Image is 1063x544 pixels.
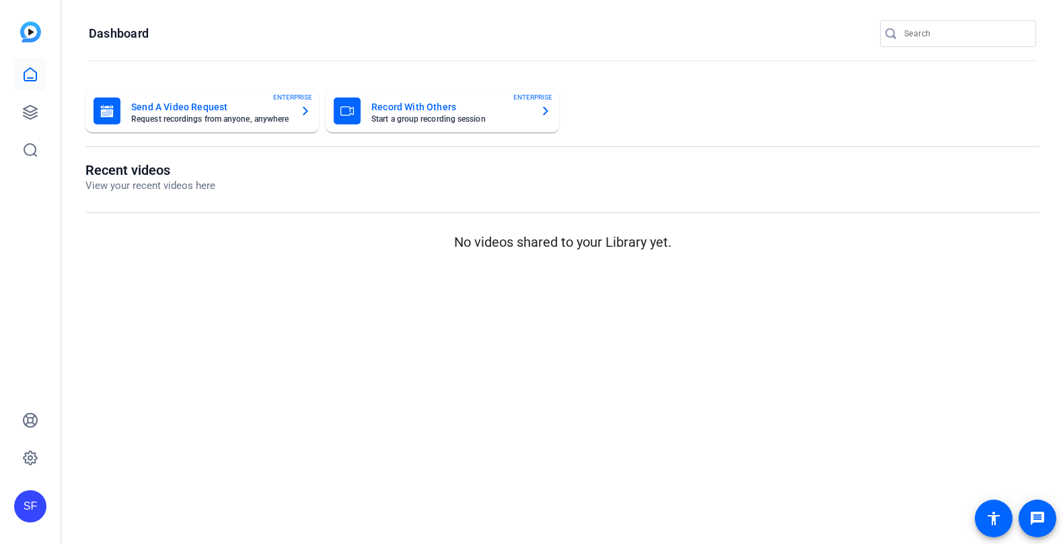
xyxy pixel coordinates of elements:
mat-icon: accessibility [986,510,1002,527]
button: Record With OthersStart a group recording sessionENTERPRISE [326,89,559,132]
h1: Recent videos [85,162,215,178]
span: ENTERPRISE [273,92,312,102]
div: SF [14,490,46,522]
button: Send A Video RequestRequest recordings from anyone, anywhereENTERPRISE [85,89,319,132]
img: blue-gradient.svg [20,22,41,42]
p: No videos shared to your Library yet. [85,232,1039,252]
h1: Dashboard [89,26,149,42]
mat-card-title: Record With Others [371,99,529,115]
span: ENTERPRISE [513,92,552,102]
mat-card-title: Send A Video Request [131,99,289,115]
input: Search [904,26,1025,42]
mat-icon: message [1029,510,1046,527]
mat-card-subtitle: Request recordings from anyone, anywhere [131,115,289,123]
p: View your recent videos here [85,178,215,194]
mat-card-subtitle: Start a group recording session [371,115,529,123]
